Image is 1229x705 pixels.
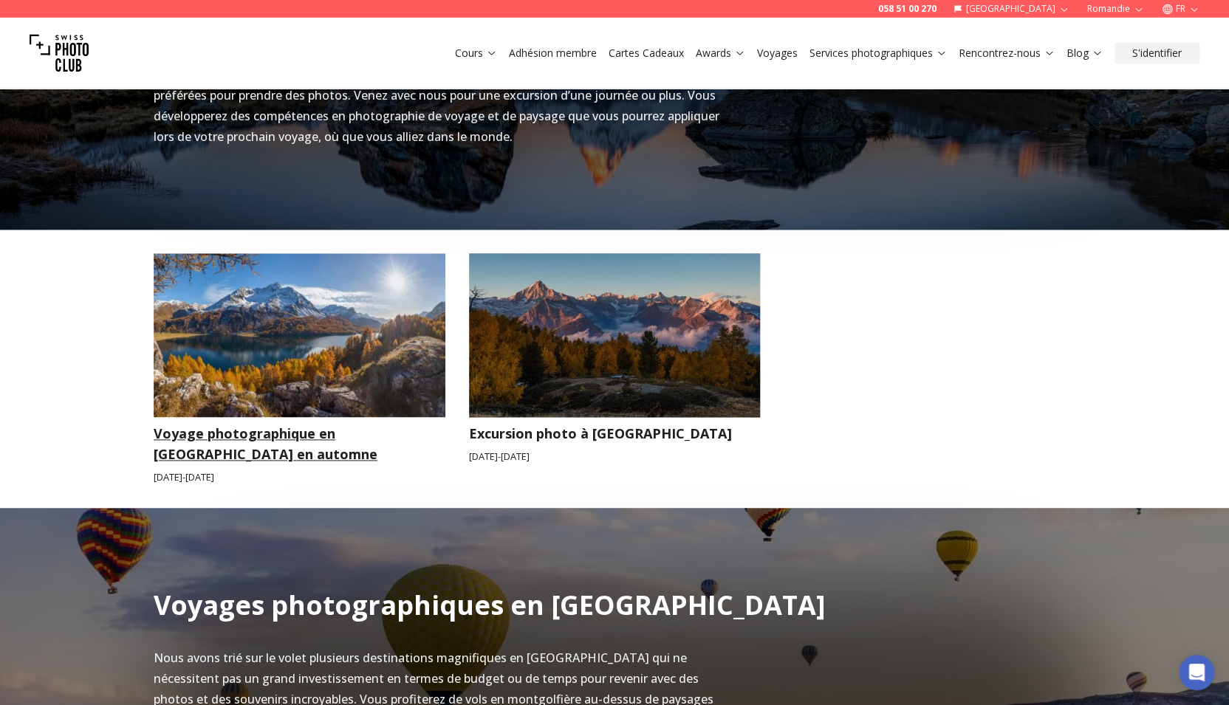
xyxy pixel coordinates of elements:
button: Rencontrez-nous [953,43,1061,63]
span: La Suisse possède de nombreux magnifiques endroits pour apprendre la photographie de paysage, et ... [154,46,719,145]
img: Swiss photo club [30,24,89,83]
h3: Voyage photographique en [GEOGRAPHIC_DATA] en automne [154,423,445,464]
button: Blog [1061,43,1109,63]
small: [DATE] - [DATE] [469,450,761,464]
button: Awards [690,43,751,63]
button: Cartes Cadeaux [603,43,690,63]
small: [DATE] - [DATE] [154,470,445,484]
a: Voyage photographique en Engadine en automneVoyage photographique en [GEOGRAPHIC_DATA] en automne... [154,253,445,484]
button: Voyages [751,43,804,63]
button: Adhésion membre [503,43,603,63]
div: Open Intercom Messenger [1179,655,1214,690]
a: Services photographiques [809,46,947,61]
h3: Excursion photo à [GEOGRAPHIC_DATA] [469,423,761,444]
a: Excursion photo à MattertalExcursion photo à [GEOGRAPHIC_DATA][DATE]-[DATE] [469,253,761,484]
a: Cours [455,46,497,61]
button: S'identifier [1115,43,1199,63]
img: Excursion photo à Mattertal [454,245,775,425]
a: Voyages [757,46,798,61]
img: Voyage photographique en Engadine en automne [154,253,445,417]
a: 058 51 00 270 [877,3,936,15]
a: Cartes Cadeaux [609,46,684,61]
h2: Voyages photographiques en [GEOGRAPHIC_DATA] [154,591,826,620]
button: Cours [449,43,503,63]
button: Services photographiques [804,43,953,63]
a: Blog [1067,46,1103,61]
a: Adhésion membre [509,46,597,61]
a: Rencontrez-nous [959,46,1055,61]
a: Awards [696,46,745,61]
